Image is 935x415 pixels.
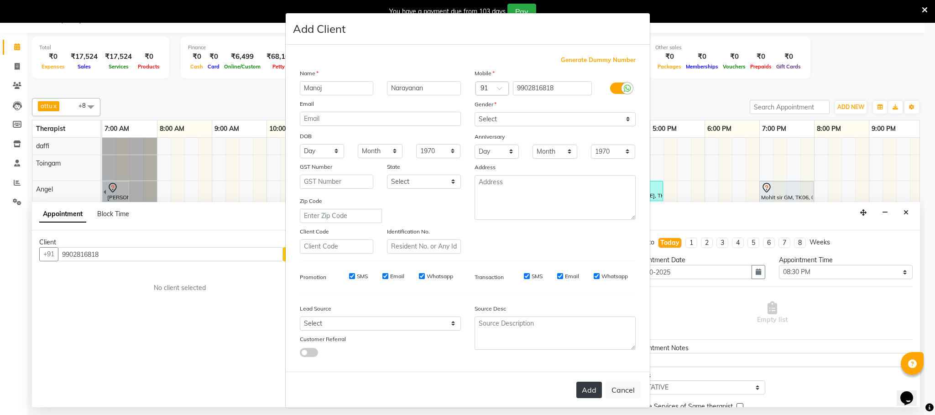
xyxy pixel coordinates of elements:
[300,305,331,313] label: Lead Source
[387,239,461,254] input: Resident No. or Any Id
[300,209,382,223] input: Enter Zip Code
[565,272,579,280] label: Email
[357,272,368,280] label: SMS
[300,273,326,281] label: Promotion
[427,272,453,280] label: Whatsapp
[300,69,319,78] label: Name
[300,197,322,205] label: Zip Code
[300,175,374,189] input: GST Number
[475,273,504,281] label: Transaction
[387,228,430,236] label: Identification No.
[601,272,628,280] label: Whatsapp
[300,132,312,140] label: DOB
[513,81,592,95] input: Mobile
[475,133,505,141] label: Anniversary
[532,272,543,280] label: SMS
[387,163,400,171] label: State
[300,81,374,95] input: First Name
[475,163,496,171] label: Address
[606,381,641,399] button: Cancel
[390,272,404,280] label: Email
[475,69,495,78] label: Mobile
[300,112,461,126] input: Email
[387,81,461,95] input: Last Name
[576,382,602,398] button: Add
[293,21,345,37] h4: Add Client
[561,56,636,65] span: Generate Dummy Number
[475,100,496,109] label: Gender
[300,239,374,254] input: Client Code
[300,163,332,171] label: GST Number
[300,100,314,108] label: Email
[300,228,329,236] label: Client Code
[300,335,346,343] label: Customer Referral
[475,305,506,313] label: Source Desc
